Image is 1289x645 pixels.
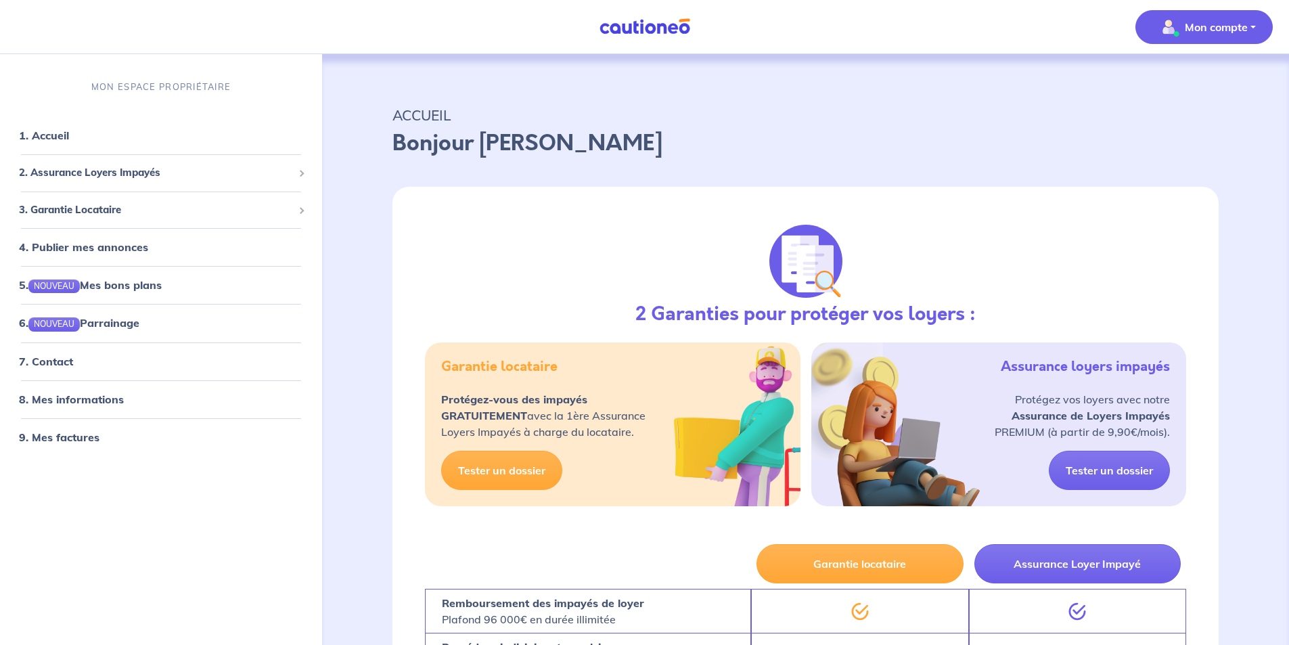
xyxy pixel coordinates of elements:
a: 5.NOUVEAUMes bons plans [19,278,162,292]
a: 9. Mes factures [19,430,99,444]
div: 2. Assurance Loyers Impayés [5,160,317,186]
strong: Protégez-vous des impayés GRATUITEMENT [441,393,587,422]
a: 7. Contact [19,355,73,368]
p: Protégez vos loyers avec notre PREMIUM (à partir de 9,90€/mois). [995,391,1170,440]
img: justif-loupe [769,225,842,298]
img: Cautioneo [594,18,696,35]
h5: Garantie locataire [441,359,558,375]
div: 3. Garantie Locataire [5,197,317,223]
div: 4. Publier mes annonces [5,233,317,261]
span: 3. Garantie Locataire [19,202,293,218]
img: illu_account_valid_menu.svg [1158,16,1179,38]
p: avec la 1ère Assurance Loyers Impayés à charge du locataire. [441,391,646,440]
p: ACCUEIL [392,103,1219,127]
p: Bonjour [PERSON_NAME] [392,127,1219,160]
a: 6.NOUVEAUParrainage [19,317,139,330]
a: 4. Publier mes annonces [19,240,148,254]
h5: Assurance loyers impayés [1001,359,1170,375]
div: 1. Accueil [5,122,317,149]
span: 2. Assurance Loyers Impayés [19,165,293,181]
a: Tester un dossier [1049,451,1170,490]
strong: Assurance de Loyers Impayés [1012,409,1170,422]
button: Garantie locataire [756,544,963,583]
strong: Remboursement des impayés de loyer [442,596,644,610]
p: Mon compte [1185,19,1248,35]
div: 9. Mes factures [5,424,317,451]
div: 5.NOUVEAUMes bons plans [5,271,317,298]
p: Plafond 96 000€ en durée illimitée [442,595,644,627]
a: 1. Accueil [19,129,69,142]
a: 8. Mes informations [19,393,124,406]
p: MON ESPACE PROPRIÉTAIRE [91,81,231,93]
button: Assurance Loyer Impayé [974,544,1181,583]
a: Tester un dossier [441,451,562,490]
div: 8. Mes informations [5,386,317,413]
div: 7. Contact [5,348,317,375]
h3: 2 Garanties pour protéger vos loyers : [635,303,976,326]
div: 6.NOUVEAUParrainage [5,310,317,337]
button: illu_account_valid_menu.svgMon compte [1135,10,1273,44]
